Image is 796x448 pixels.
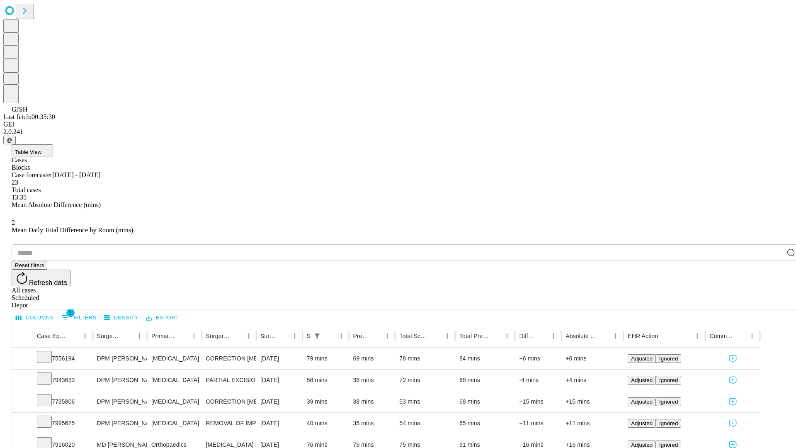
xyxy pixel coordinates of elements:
[97,413,143,434] div: DPM [PERSON_NAME] [PERSON_NAME]
[307,333,311,339] div: Scheduled In Room Duration
[16,416,29,431] button: Expand
[260,348,298,369] div: [DATE]
[324,330,335,342] button: Sort
[3,121,793,128] div: GEI
[151,413,197,434] div: [MEDICAL_DATA]
[188,330,200,342] button: Menu
[628,376,656,385] button: Adjusted
[144,312,181,324] button: Export
[565,391,619,412] div: +15 mins
[353,370,391,391] div: 38 mins
[659,420,678,426] span: Ignored
[37,391,89,412] div: 7735806
[631,442,653,448] span: Adjusted
[459,333,489,339] div: Total Predicted Duration
[12,171,52,178] span: Case forecaster
[307,391,345,412] div: 39 mins
[3,113,55,120] span: Last fetch: 00:35:30
[59,311,99,324] button: Show filters
[12,270,70,286] button: Refresh data
[519,348,557,369] div: +6 mins
[735,330,746,342] button: Sort
[659,399,678,405] span: Ignored
[353,391,391,412] div: 38 mins
[12,194,27,201] span: 13.35
[399,370,451,391] div: 72 mins
[709,333,733,339] div: Comments
[206,370,252,391] div: PARTIAL EXCISION PHALANX OF TOE
[12,226,133,234] span: Mean Daily Total Difference by Room (mins)
[16,352,29,366] button: Expand
[260,370,298,391] div: [DATE]
[565,333,597,339] div: Absolute Difference
[231,330,243,342] button: Sort
[335,330,347,342] button: Menu
[548,330,559,342] button: Menu
[79,330,91,342] button: Menu
[536,330,548,342] button: Sort
[3,128,793,136] div: 2.0.241
[656,376,681,385] button: Ignored
[353,348,391,369] div: 69 mins
[519,333,535,339] div: Difference
[459,348,511,369] div: 84 mins
[628,333,658,339] div: EHR Action
[565,413,619,434] div: +11 mins
[307,370,345,391] div: 58 mins
[14,312,56,324] button: Select columns
[37,370,89,391] div: 7943633
[151,348,197,369] div: [MEDICAL_DATA]
[656,354,681,363] button: Ignored
[519,370,557,391] div: -4 mins
[97,391,143,412] div: DPM [PERSON_NAME] [PERSON_NAME]
[15,262,44,268] span: Reset filters
[206,333,230,339] div: Surgery Name
[442,330,453,342] button: Menu
[399,348,451,369] div: 78 mins
[37,333,67,339] div: Case Epic Id
[628,354,656,363] button: Adjusted
[37,348,89,369] div: 7556194
[12,179,18,186] span: 23
[12,106,27,113] span: GJSH
[15,149,41,155] span: Table View
[260,333,277,339] div: Surgery Date
[565,370,619,391] div: +4 mins
[692,330,703,342] button: Menu
[151,370,197,391] div: [MEDICAL_DATA]
[370,330,381,342] button: Sort
[628,397,656,406] button: Adjusted
[7,137,12,143] span: @
[307,348,345,369] div: 79 mins
[151,333,175,339] div: Primary Service
[519,391,557,412] div: +15 mins
[490,330,501,342] button: Sort
[206,348,252,369] div: CORRECTION [MEDICAL_DATA], DOUBLE [MEDICAL_DATA]
[631,377,653,383] span: Adjusted
[311,330,323,342] div: 1 active filter
[659,330,670,342] button: Sort
[37,413,89,434] div: 7995625
[519,413,557,434] div: +11 mins
[206,391,252,412] div: CORRECTION [MEDICAL_DATA]
[12,201,101,208] span: Mean Absolute Difference (mins)
[102,312,141,324] button: Density
[307,413,345,434] div: 40 mins
[746,330,758,342] button: Menu
[501,330,513,342] button: Menu
[399,391,451,412] div: 53 mins
[459,391,511,412] div: 68 mins
[29,279,67,286] span: Refresh data
[656,419,681,428] button: Ignored
[656,397,681,406] button: Ignored
[277,330,289,342] button: Sort
[311,330,323,342] button: Show filters
[97,333,121,339] div: Surgeon Name
[3,136,16,144] button: @
[243,330,254,342] button: Menu
[97,370,143,391] div: DPM [PERSON_NAME] [PERSON_NAME]
[399,413,451,434] div: 54 mins
[399,333,429,339] div: Total Scheduled Duration
[353,333,369,339] div: Predicted In Room Duration
[610,330,621,342] button: Menu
